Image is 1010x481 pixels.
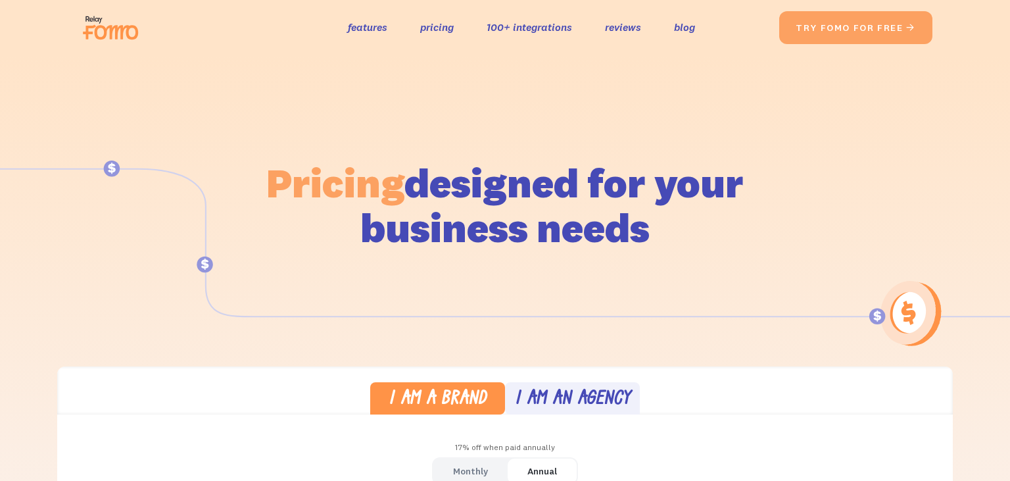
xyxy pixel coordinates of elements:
[605,18,641,37] a: reviews
[487,18,572,37] a: 100+ integrations
[674,18,695,37] a: blog
[453,462,488,481] div: Monthly
[348,18,387,37] a: features
[389,390,487,409] div: I am a brand
[515,390,631,409] div: I am an agency
[527,462,557,481] div: Annual
[420,18,454,37] a: pricing
[905,22,916,34] span: 
[57,438,953,457] div: 17% off when paid annually
[266,157,404,208] span: Pricing
[779,11,932,44] a: try fomo for free
[266,161,744,250] h1: designed for your business needs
